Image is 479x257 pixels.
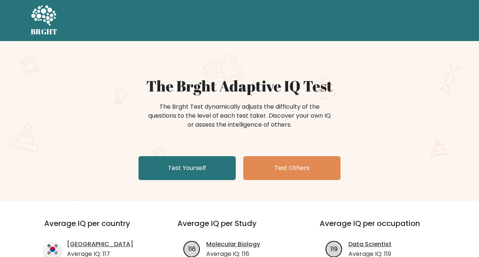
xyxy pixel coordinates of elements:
text: 116 [188,244,196,253]
h3: Average IQ per Study [177,219,302,237]
h5: BRGHT [31,27,58,36]
a: Test Others [243,156,341,180]
a: Data Scientist [348,240,391,249]
h1: The Brght Adaptive IQ Test [57,77,422,95]
a: Test Yourself [138,156,236,180]
h3: Average IQ per occupation [320,219,444,237]
a: [GEOGRAPHIC_DATA] [67,240,133,249]
h3: Average IQ per country [44,219,150,237]
text: 119 [330,244,338,253]
a: Molecular Biology [206,240,260,249]
div: The Brght Test dynamically adjusts the difficulty of the questions to the level of each test take... [146,102,333,129]
a: BRGHT [31,3,58,38]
